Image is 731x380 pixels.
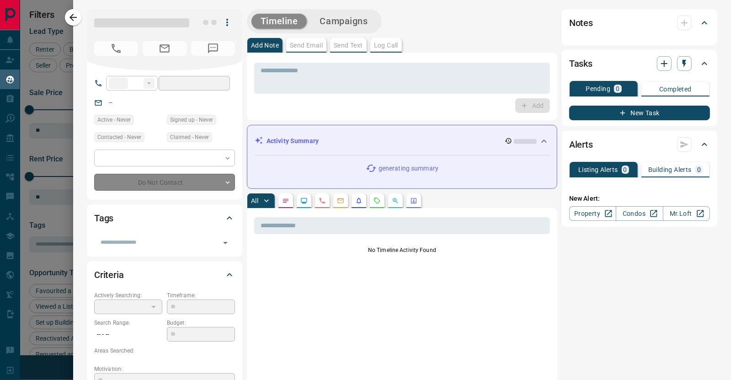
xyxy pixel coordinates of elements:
[191,41,235,56] span: No Number
[170,133,209,142] span: Claimed - Never
[219,236,232,249] button: Open
[167,319,235,327] p: Budget:
[569,56,592,71] h2: Tasks
[569,106,710,120] button: New Task
[94,264,235,286] div: Criteria
[410,197,417,204] svg: Agent Actions
[254,246,550,254] p: No Timeline Activity Found
[251,42,279,48] p: Add Note
[697,166,701,173] p: 0
[569,137,593,152] h2: Alerts
[94,41,138,56] span: No Number
[569,206,616,221] a: Property
[392,197,399,204] svg: Opportunities
[97,133,141,142] span: Contacted - Never
[267,136,319,146] p: Activity Summary
[300,197,308,204] svg: Lead Browsing Activity
[310,14,377,29] button: Campaigns
[282,197,289,204] svg: Notes
[569,134,710,155] div: Alerts
[143,41,187,56] span: No Email
[94,207,235,229] div: Tags
[255,133,550,150] div: Activity Summary
[94,365,235,373] p: Motivation:
[251,14,307,29] button: Timeline
[648,166,692,173] p: Building Alerts
[94,347,235,355] p: Areas Searched:
[94,291,162,300] p: Actively Searching:
[97,115,131,124] span: Active - Never
[94,174,235,191] div: Do Not Contact
[94,268,124,282] h2: Criteria
[94,327,162,342] p: -- - --
[569,53,710,75] div: Tasks
[578,166,618,173] p: Listing Alerts
[319,197,326,204] svg: Calls
[170,115,213,124] span: Signed up - Never
[569,16,593,30] h2: Notes
[616,206,663,221] a: Condos
[569,12,710,34] div: Notes
[337,197,344,204] svg: Emails
[251,198,258,204] p: All
[355,197,363,204] svg: Listing Alerts
[94,319,162,327] p: Search Range:
[379,164,438,173] p: generating summary
[586,86,610,92] p: Pending
[616,86,619,92] p: 0
[374,197,381,204] svg: Requests
[569,194,710,203] p: New Alert:
[109,99,112,106] a: --
[167,291,235,300] p: Timeframe:
[659,86,692,92] p: Completed
[663,206,710,221] a: Mr.Loft
[94,211,113,225] h2: Tags
[624,166,627,173] p: 0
